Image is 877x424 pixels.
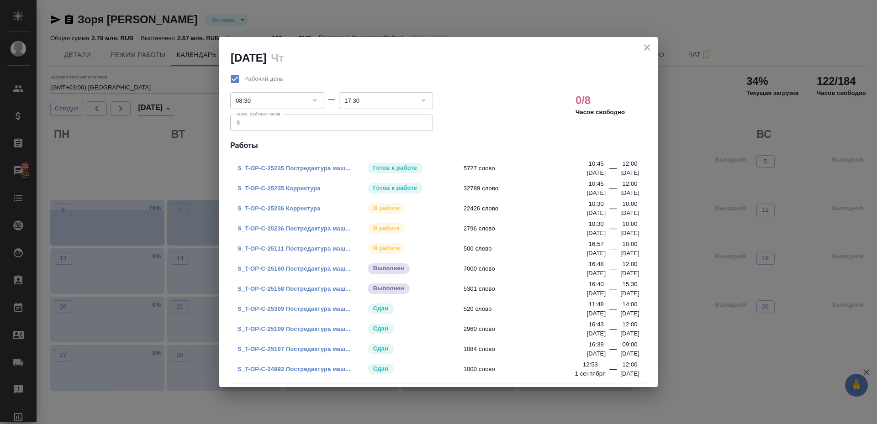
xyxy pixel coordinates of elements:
p: 12:00 [623,179,638,188]
p: 12:00 [623,159,638,168]
p: 10:00 [623,240,638,249]
p: 16:43 [589,320,604,329]
p: [DATE] [620,289,639,298]
p: 16:57 [589,240,604,249]
p: 10:00 [623,220,638,229]
div: — [328,94,335,105]
p: Выполнен [373,264,404,273]
a: S_T-OP-C-25158 Постредактура маш... [238,285,350,292]
div: — [609,243,617,258]
p: 14:00 [623,300,638,309]
span: 1000 слово [464,365,593,374]
h2: 0/8 [576,93,591,108]
p: Выполнен [373,284,404,293]
p: 16:48 [589,260,604,269]
span: 32789 слово [464,184,593,193]
span: 5301 слово [464,284,593,293]
p: [DATE] [620,188,639,198]
p: [DATE] [620,329,639,338]
p: [DATE] [586,309,606,318]
span: 520 слово [464,304,593,314]
a: S_T-OP-C-25235 Постредактура маш... [238,165,350,172]
p: Сдан [373,364,388,373]
p: В работе [373,244,400,253]
p: [DATE] [586,249,606,258]
p: 10:45 [589,159,604,168]
p: [DATE] [620,168,639,178]
span: 2796 слово [464,224,593,233]
p: [DATE] [620,269,639,278]
p: 10:45 [589,179,604,188]
p: [DATE] [586,269,606,278]
div: — [609,183,617,198]
p: 16:39 [589,340,604,349]
a: S_T-OP-C-25236 Корректура [238,205,321,212]
p: [DATE] [620,249,639,258]
a: S_T-OP-C-25235 Корректура [238,185,321,192]
div: — [609,203,617,218]
p: [DATE] [586,229,606,238]
p: Готов к работе [373,163,417,173]
p: 16:40 [589,280,604,289]
p: [DATE] [620,229,639,238]
p: 12:00 [623,320,638,329]
p: 12:00 [623,360,638,369]
div: — [609,344,617,358]
p: [DATE] [620,209,639,218]
p: В работе [373,204,400,213]
p: [DATE] [620,309,639,318]
span: 500 слово [464,244,593,253]
p: 11:48 [589,300,604,309]
p: Готов к работе [373,183,417,193]
h2: Чт [271,52,284,64]
p: [DATE] [620,349,639,358]
p: 09:00 [623,340,638,349]
a: S_T-OP-C-25111 Постредактура маш... [238,245,350,252]
p: [DATE] [586,209,606,218]
div: — [609,324,617,338]
p: [DATE] [586,168,606,178]
div: — [609,163,617,178]
div: — [609,283,617,298]
p: [DATE] [586,289,606,298]
p: Сдан [373,324,388,333]
p: Часов свободно [576,108,625,117]
span: 7000 слово [464,264,593,273]
h2: [DATE] [231,52,266,64]
p: 1 сентября [575,369,606,378]
div: — [609,263,617,278]
h4: Работы [230,140,647,151]
p: [DATE] [586,349,606,358]
p: 10:00 [623,199,638,209]
p: 15:30 [623,280,638,289]
p: 10:30 [589,220,604,229]
p: 12:00 [623,260,638,269]
span: 5727 слово [464,164,593,173]
a: S_T-OP-C-25160 Постредактура маш... [238,265,350,272]
div: — [609,223,617,238]
p: [DATE] [586,188,606,198]
p: [DATE] [620,369,639,378]
a: S_T-OP-C-25309 Постредактура маш... [238,305,350,312]
p: Сдан [373,304,388,313]
p: 10:30 [589,199,604,209]
p: [DATE] [586,329,606,338]
span: 1084 слово [464,345,593,354]
a: S_T-OP-C-24992 Постредактура маш... [238,366,350,372]
p: Сдан [373,344,388,353]
button: close [640,41,654,54]
a: S_T-OP-C-25109 Постредактура маш... [238,325,350,332]
a: S_T-OP-C-25107 Постредактура маш... [238,345,350,352]
span: Рабочий день [244,74,283,84]
span: 2960 слово [464,325,593,334]
span: 22426 слово [464,204,593,213]
div: — [609,304,617,318]
p: В работе [373,224,400,233]
div: — [609,364,617,378]
a: S_T-OP-C-25236 Постредактура маш... [238,225,350,232]
p: 12:53 [583,360,598,369]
